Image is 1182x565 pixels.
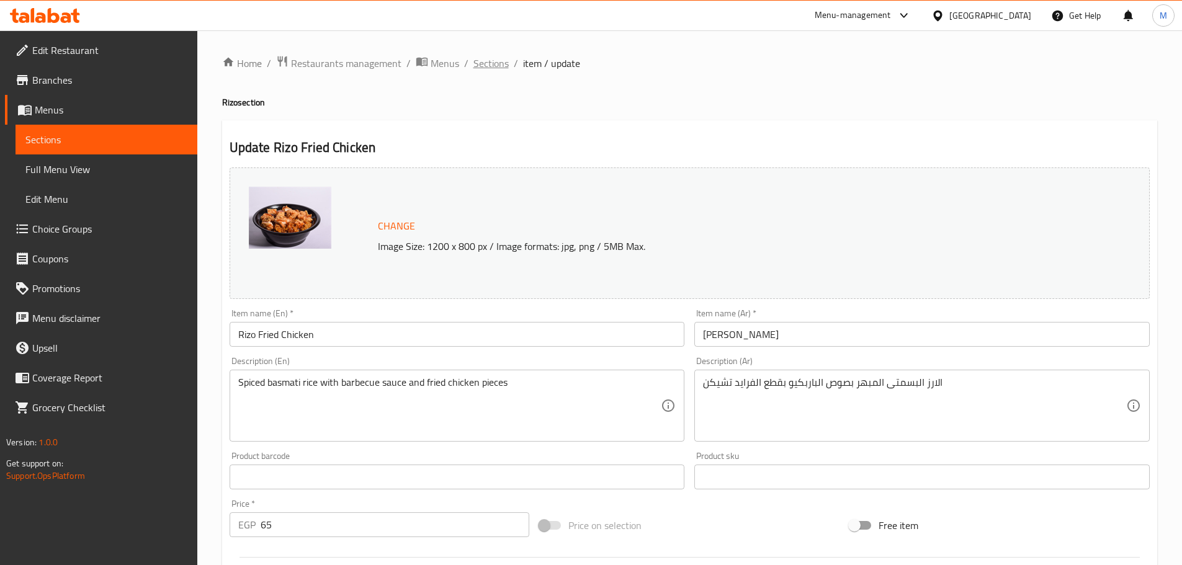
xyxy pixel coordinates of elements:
li: / [514,56,518,71]
span: Choice Groups [32,221,187,236]
li: / [406,56,411,71]
p: EGP [238,517,256,532]
a: Sections [473,56,509,71]
span: Restaurants management [291,56,401,71]
a: Grocery Checklist [5,393,197,422]
a: Home [222,56,262,71]
a: Edit Restaurant [5,35,197,65]
a: Branches [5,65,197,95]
a: Promotions [5,274,197,303]
a: Sections [16,125,197,154]
span: item / update [523,56,580,71]
a: Menus [416,55,459,71]
input: Please enter price [261,512,530,537]
span: 1.0.0 [38,434,58,450]
input: Enter name En [230,322,685,347]
div: [GEOGRAPHIC_DATA] [949,9,1031,22]
input: Please enter product barcode [230,465,685,489]
span: Edit Menu [25,192,187,207]
nav: breadcrumb [222,55,1157,71]
input: Enter name Ar [694,322,1150,347]
a: Restaurants management [276,55,401,71]
h4: Rizo section [222,96,1157,109]
span: Coupons [32,251,187,266]
span: Menus [431,56,459,71]
textarea: الارز البسمتى المبهر بصوص الباربكيو بقطع الفرايد تشيكن [703,376,1126,435]
a: Coupons [5,244,197,274]
span: Sections [25,132,187,147]
h2: Update Rizo Fried Chicken [230,138,1150,157]
span: Promotions [32,281,187,296]
span: Free item [879,518,918,533]
span: Price on selection [568,518,642,533]
a: Choice Groups [5,214,197,244]
a: Support.OpsPlatform [6,468,85,484]
span: Full Menu View [25,162,187,177]
div: Menu-management [815,8,891,23]
a: Upsell [5,333,197,363]
span: M [1160,9,1167,22]
li: / [267,56,271,71]
span: Edit Restaurant [32,43,187,58]
a: Menu disclaimer [5,303,197,333]
span: Version: [6,434,37,450]
span: Coverage Report [32,370,187,385]
span: Grocery Checklist [32,400,187,415]
li: / [464,56,468,71]
button: Change [373,213,420,239]
p: Image Size: 1200 x 800 px / Image formats: jpg, png / 5MB Max. [373,239,1034,254]
img: mmw_638576981365470482 [249,187,331,249]
a: Menus [5,95,197,125]
span: Menu disclaimer [32,311,187,326]
a: Coverage Report [5,363,197,393]
span: Menus [35,102,187,117]
input: Please enter product sku [694,465,1150,489]
span: Upsell [32,340,187,355]
textarea: Spiced basmati rice with barbecue sauce and fried chicken pieces [238,376,661,435]
a: Full Menu View [16,154,197,184]
span: Get support on: [6,455,63,471]
span: Change [378,217,415,235]
a: Edit Menu [16,184,197,214]
span: Branches [32,73,187,87]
